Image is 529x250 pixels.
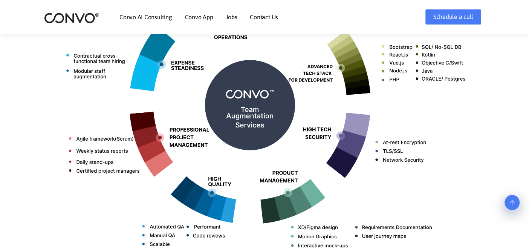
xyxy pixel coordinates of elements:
a: Convo App [185,14,213,20]
a: Schedule a call [425,9,481,25]
a: Contact Us [250,14,278,20]
a: Convo AI Consulting [119,14,172,20]
a: Jobs [226,14,237,20]
img: logo_2.png [44,12,99,24]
